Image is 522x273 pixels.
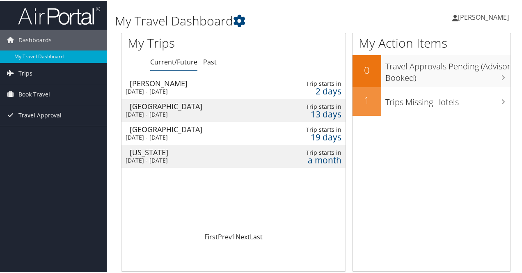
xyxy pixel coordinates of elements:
[126,87,265,94] div: [DATE] - [DATE]
[458,12,509,21] span: [PERSON_NAME]
[128,34,246,51] h1: My Trips
[18,104,62,125] span: Travel Approval
[294,156,341,163] div: a month
[236,232,250,241] a: Next
[126,133,265,140] div: [DATE] - [DATE]
[250,232,263,241] a: Last
[353,34,511,51] h1: My Action Items
[126,110,265,117] div: [DATE] - [DATE]
[150,57,197,66] a: Current/Future
[353,92,381,106] h2: 1
[294,148,341,156] div: Trip starts in
[130,79,269,86] div: [PERSON_NAME]
[204,232,218,241] a: First
[126,156,265,163] div: [DATE] - [DATE]
[232,232,236,241] a: 1
[115,11,383,29] h1: My Travel Dashboard
[294,110,341,117] div: 13 days
[130,148,269,155] div: [US_STATE]
[452,4,517,29] a: [PERSON_NAME]
[385,92,511,107] h3: Trips Missing Hotels
[218,232,232,241] a: Prev
[130,102,269,109] div: [GEOGRAPHIC_DATA]
[294,79,341,87] div: Trip starts in
[294,125,341,133] div: Trip starts in
[353,86,511,115] a: 1Trips Missing Hotels
[18,83,50,104] span: Book Travel
[385,56,511,83] h3: Travel Approvals Pending (Advisor Booked)
[294,102,341,110] div: Trip starts in
[18,29,52,50] span: Dashboards
[130,125,269,132] div: [GEOGRAPHIC_DATA]
[294,87,341,94] div: 2 days
[294,133,341,140] div: 19 days
[203,57,217,66] a: Past
[18,62,32,83] span: Trips
[18,5,100,25] img: airportal-logo.png
[353,54,511,86] a: 0Travel Approvals Pending (Advisor Booked)
[353,62,381,76] h2: 0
